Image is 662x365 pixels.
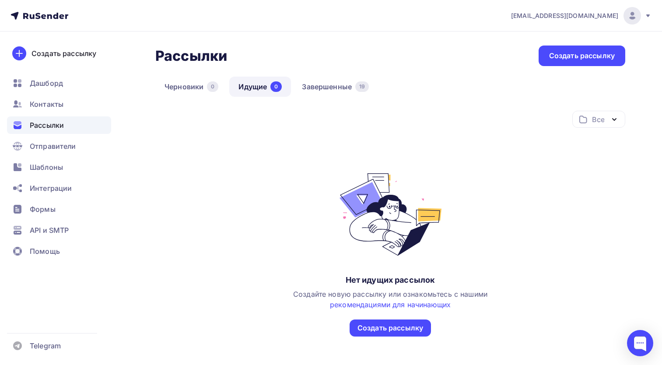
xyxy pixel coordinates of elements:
[357,323,423,333] div: Создать рассылку
[30,162,63,172] span: Шаблоны
[30,141,76,151] span: Отправители
[346,275,435,285] div: Нет идущих рассылок
[270,81,282,92] div: 0
[30,246,60,256] span: Помощь
[207,81,218,92] div: 0
[549,51,615,61] div: Создать рассылку
[7,200,111,218] a: Формы
[30,78,63,88] span: Дашборд
[330,300,451,309] a: рекомендациями для начинающих
[155,47,227,65] h2: Рассылки
[592,114,604,125] div: Все
[572,111,625,128] button: Все
[30,99,63,109] span: Контакты
[30,120,64,130] span: Рассылки
[30,183,72,193] span: Интеграции
[7,137,111,155] a: Отправители
[155,77,228,97] a: Черновики0
[293,290,487,309] span: Создайте новую рассылку или ознакомьтесь с нашими
[30,225,69,235] span: API и SMTP
[293,77,378,97] a: Завершенные19
[30,340,61,351] span: Telegram
[7,158,111,176] a: Шаблоны
[7,95,111,113] a: Контакты
[355,81,369,92] div: 19
[7,74,111,92] a: Дашборд
[7,116,111,134] a: Рассылки
[32,48,96,59] div: Создать рассылку
[511,11,618,20] span: [EMAIL_ADDRESS][DOMAIN_NAME]
[30,204,56,214] span: Формы
[511,7,651,25] a: [EMAIL_ADDRESS][DOMAIN_NAME]
[229,77,291,97] a: Идущие0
